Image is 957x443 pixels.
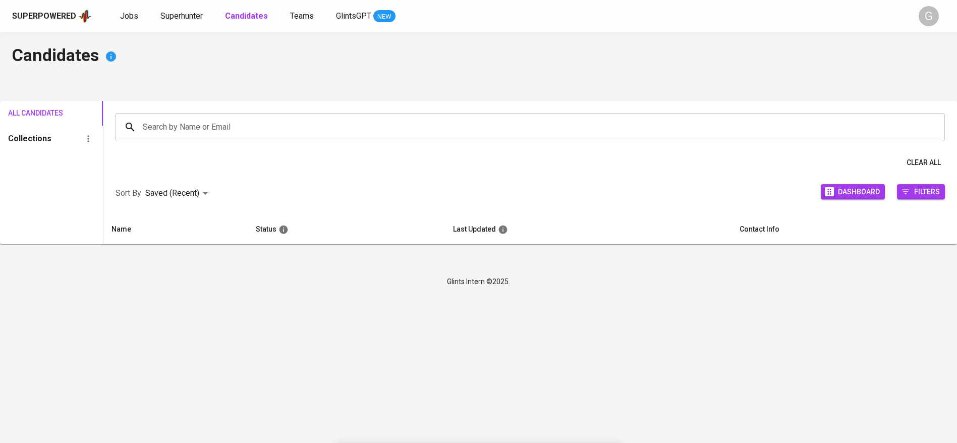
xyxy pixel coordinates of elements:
div: Saved (Recent) [145,184,211,203]
span: All Candidates [8,107,50,120]
h4: Candidates [12,44,945,69]
button: Dashboard [821,184,885,199]
button: Clear All [903,153,945,172]
span: Jobs [120,11,138,21]
span: Superhunter [160,11,203,21]
span: Dashboard [838,185,880,198]
button: Filters [897,184,945,199]
a: Teams [290,10,316,23]
th: Last Updated [445,215,731,244]
a: Candidates [225,10,270,23]
a: Jobs [120,10,140,23]
a: GlintsGPT NEW [336,10,396,23]
p: Saved (Recent) [145,187,199,199]
p: Sort By [116,187,141,199]
span: GlintsGPT [336,11,371,21]
th: Status [248,215,445,244]
th: Name [103,215,248,244]
span: Filters [914,185,940,198]
div: G [919,6,939,26]
div: Superpowered [12,11,76,22]
a: Superhunter [160,10,205,23]
th: Contact Info [731,215,957,244]
a: Superpoweredapp logo [12,9,92,24]
span: Teams [290,11,314,21]
b: Candidates [225,11,268,21]
span: Clear All [907,156,941,169]
h6: Collections [8,132,51,146]
span: NEW [373,12,396,22]
img: app logo [78,9,92,24]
